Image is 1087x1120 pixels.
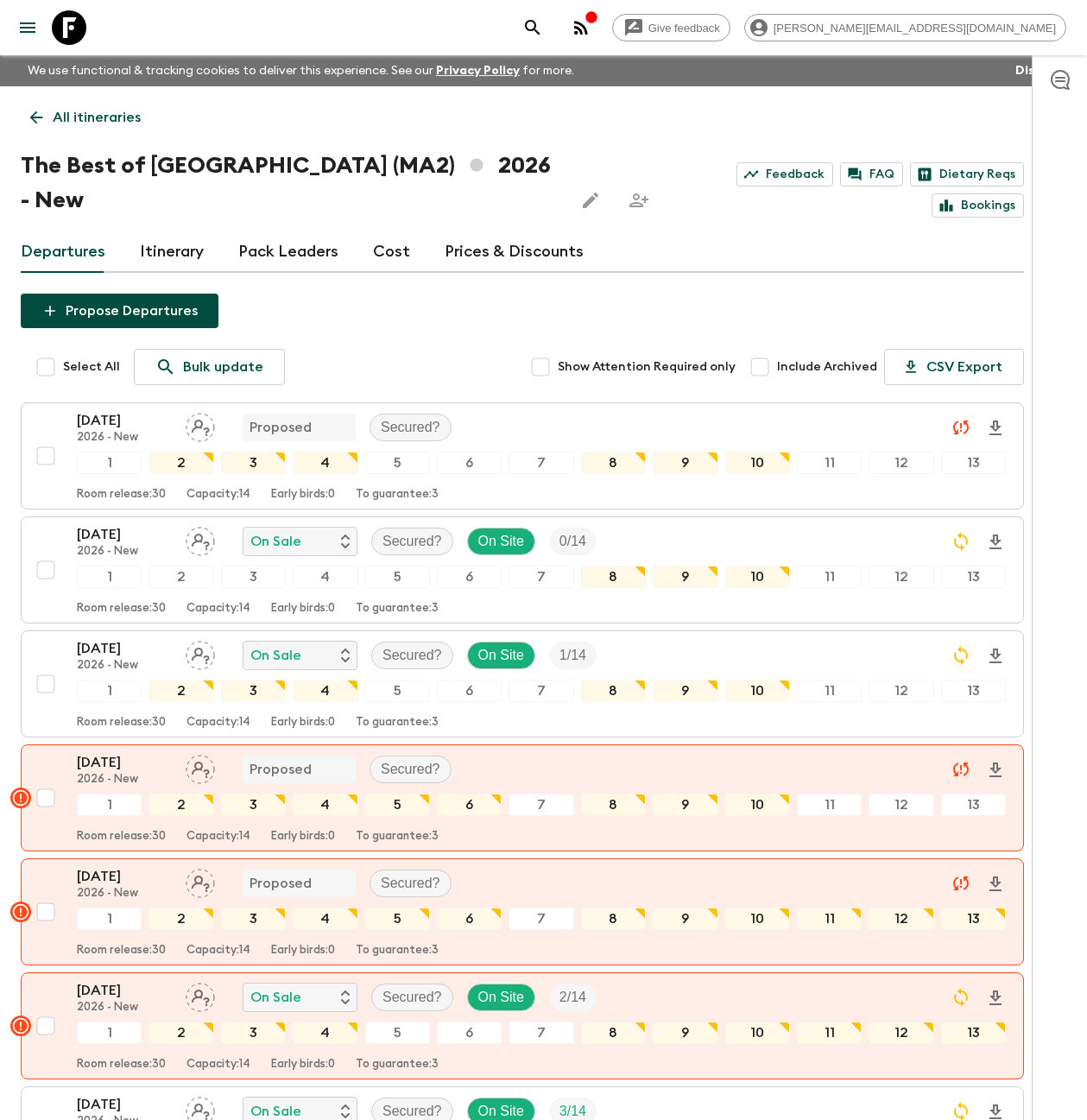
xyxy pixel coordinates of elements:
[140,231,204,273] a: Itinerary
[373,231,410,273] a: Cost
[77,1094,172,1115] p: [DATE]
[271,602,335,616] p: Early birds: 0
[381,759,440,780] p: Secured?
[149,680,213,702] div: 2
[149,908,213,930] div: 2
[869,1022,933,1044] div: 12
[382,987,442,1008] p: Secured?
[951,645,971,666] svg: Sync Required - Changes detected
[941,566,1006,588] div: 13
[356,1058,439,1072] p: To guarantee: 3
[581,908,646,930] div: 8
[77,866,172,887] p: [DATE]
[884,349,1024,385] button: CSV Export
[985,646,1006,667] svg: Download Onboarding
[77,566,142,588] div: 1
[622,183,656,218] span: Share this itinerary
[932,193,1024,218] a: Bookings
[21,630,1024,737] button: [DATE]2026 - NewAssign pack leaderOn SaleSecured?On SiteTrip Fill12345678910111213Room release:30...
[736,162,833,187] a: Feedback
[951,417,971,438] svg: Unable to sync - Check prices and secured
[21,100,150,135] a: All itineraries
[869,452,933,474] div: 12
[581,452,646,474] div: 8
[77,752,172,773] p: [DATE]
[777,358,877,376] span: Include Archived
[186,532,215,546] span: Assign pack leader
[951,987,971,1008] svg: Sync Required - Changes detected
[509,908,573,930] div: 7
[186,1058,250,1072] p: Capacity: 14
[437,794,502,816] div: 6
[77,794,142,816] div: 1
[221,908,286,930] div: 3
[186,716,250,730] p: Capacity: 14
[581,680,646,702] div: 8
[365,452,430,474] div: 5
[77,908,142,930] div: 1
[221,1022,286,1044] div: 3
[250,645,301,666] p: On Sale
[381,417,440,438] p: Secured?
[186,830,250,844] p: Capacity: 14
[725,680,790,702] div: 10
[293,794,357,816] div: 4
[639,22,730,35] span: Give feedback
[797,794,862,816] div: 11
[370,756,452,783] div: Secured?
[797,680,862,702] div: 11
[559,531,586,552] p: 0 / 14
[509,566,573,588] div: 7
[293,452,357,474] div: 4
[437,1022,502,1044] div: 6
[509,1022,573,1044] div: 7
[186,988,215,1002] span: Assign pack leader
[653,1022,717,1044] div: 9
[356,716,439,730] p: To guarantee: 3
[149,452,213,474] div: 2
[869,794,933,816] div: 12
[134,349,285,385] a: Bulk update
[985,532,1006,553] svg: Download Onboarding
[467,528,535,555] div: On Site
[840,162,903,187] a: FAQ
[271,830,335,844] p: Early birds: 0
[941,908,1006,930] div: 13
[77,1022,142,1044] div: 1
[221,680,286,702] div: 3
[77,410,172,431] p: [DATE]
[250,873,312,894] p: Proposed
[271,1058,335,1072] p: Early birds: 0
[573,183,608,218] button: Edit this itinerary
[186,418,215,432] span: Assign pack leader
[559,645,586,666] p: 1 / 14
[77,431,172,445] p: 2026 - New
[356,944,439,958] p: To guarantee: 3
[549,642,597,669] div: Trip Fill
[581,794,646,816] div: 8
[186,874,215,888] span: Assign pack leader
[744,14,1066,41] div: [PERSON_NAME][EMAIL_ADDRESS][DOMAIN_NAME]
[77,944,166,958] p: Room release: 30
[725,566,790,588] div: 10
[941,452,1006,474] div: 13
[293,566,357,588] div: 4
[356,830,439,844] p: To guarantee: 3
[21,231,105,273] a: Departures
[509,680,573,702] div: 7
[797,908,862,930] div: 11
[250,531,301,552] p: On Sale
[910,162,1024,187] a: Dietary Reqs
[509,794,573,816] div: 7
[149,566,213,588] div: 2
[941,680,1006,702] div: 13
[869,908,933,930] div: 12
[941,1022,1006,1044] div: 13
[725,452,790,474] div: 10
[293,680,357,702] div: 4
[250,417,312,438] p: Proposed
[186,646,215,660] span: Assign pack leader
[370,870,452,897] div: Secured?
[436,65,520,77] a: Privacy Policy
[478,987,524,1008] p: On Site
